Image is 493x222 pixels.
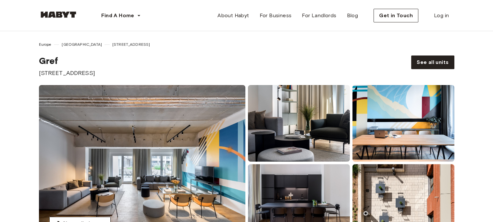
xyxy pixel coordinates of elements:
[411,55,454,69] a: See all units
[342,9,364,22] a: Blog
[101,12,134,19] span: Find A Home
[302,12,336,19] span: For Landlords
[96,9,146,22] button: Find A Home
[374,9,418,22] button: Get in Touch
[379,12,413,19] span: Get in Touch
[39,11,78,18] img: Habyt
[260,12,292,19] span: For Business
[434,12,449,19] span: Log in
[429,9,454,22] a: Log in
[347,12,358,19] span: Blog
[62,42,102,47] span: [GEOGRAPHIC_DATA]
[254,9,297,22] a: For Business
[217,12,249,19] span: About Habyt
[112,42,150,47] span: [STREET_ADDRESS]
[352,85,454,162] img: room-image
[39,69,95,77] span: [STREET_ADDRESS]
[212,9,254,22] a: About Habyt
[39,42,52,47] span: Europe
[39,55,95,66] span: Gref
[297,9,341,22] a: For Landlords
[248,85,350,162] img: room-image
[417,58,449,66] span: See all units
